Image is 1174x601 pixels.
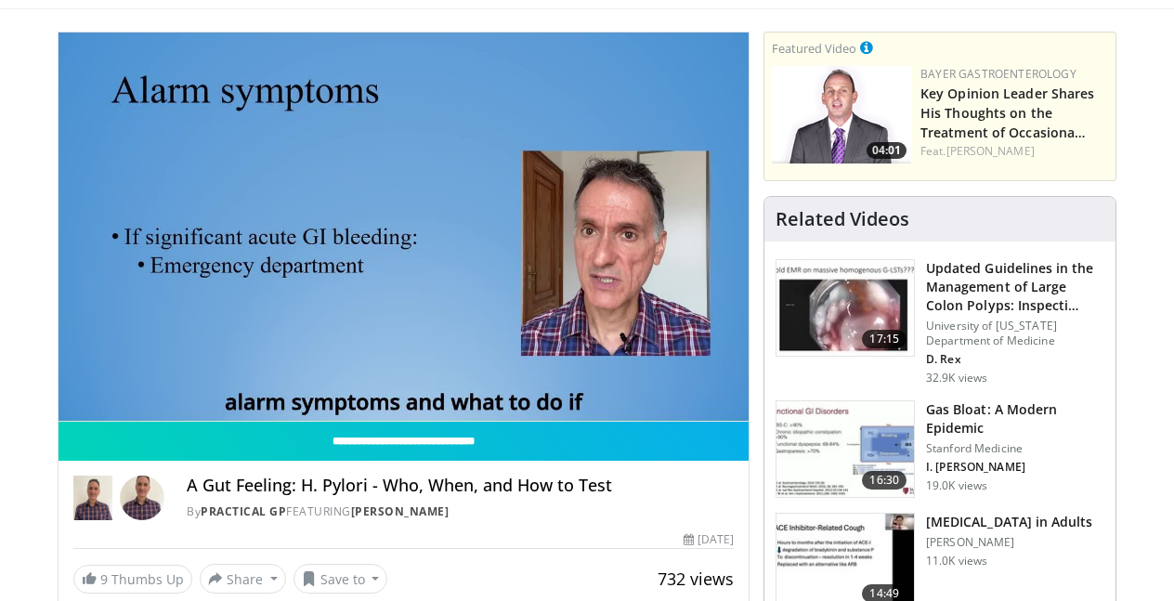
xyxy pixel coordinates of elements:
img: Practical GP [73,476,112,520]
p: 19.0K views [926,478,987,493]
h3: Updated Guidelines in the Management of Large Colon Polyps: Inspecti… [926,259,1104,315]
a: 16:30 Gas Bloat: A Modern Epidemic Stanford Medicine I. [PERSON_NAME] 19.0K views [776,400,1104,499]
p: D. Rex [926,352,1104,367]
h4: Related Videos [776,208,909,230]
img: 9828b8df-38ad-4333-b93d-bb657251ca89.png.150x105_q85_crop-smart_upscale.png [772,66,911,163]
p: Stanford Medicine [926,441,1104,456]
h3: Gas Bloat: A Modern Epidemic [926,400,1104,438]
p: 11.0K views [926,554,987,568]
span: 04:01 [867,142,907,159]
a: 17:15 Updated Guidelines in the Management of Large Colon Polyps: Inspecti… University of [US_STA... [776,259,1104,385]
h3: [MEDICAL_DATA] in Adults [926,513,1092,531]
span: 732 views [658,568,734,590]
img: 480ec31d-e3c1-475b-8289-0a0659db689a.150x105_q85_crop-smart_upscale.jpg [776,401,914,498]
span: 9 [100,570,108,588]
button: Save to [293,564,388,594]
h4: A Gut Feeling: H. Pylori - Who, When, and How to Test [187,476,734,496]
p: I. [PERSON_NAME] [926,460,1104,475]
video-js: Video Player [59,33,749,422]
div: Feat. [920,143,1108,160]
a: Practical GP [201,503,286,519]
a: Bayer Gastroenterology [920,66,1076,82]
span: 17:15 [862,330,907,348]
a: [PERSON_NAME] [946,143,1035,159]
img: Avatar [120,476,164,520]
img: dfcfcb0d-b871-4e1a-9f0c-9f64970f7dd8.150x105_q85_crop-smart_upscale.jpg [776,260,914,357]
a: Key Opinion Leader Shares His Thoughts on the Treatment of Occasiona… [920,85,1095,141]
div: [DATE] [684,531,734,548]
p: 32.9K views [926,371,987,385]
div: By FEATURING [187,503,734,520]
small: Featured Video [772,40,856,57]
a: 9 Thumbs Up [73,565,192,594]
button: Share [200,564,286,594]
p: University of [US_STATE] Department of Medicine [926,319,1104,348]
p: [PERSON_NAME] [926,535,1092,550]
a: [PERSON_NAME] [351,503,450,519]
a: 04:01 [772,66,911,163]
span: 16:30 [862,471,907,490]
